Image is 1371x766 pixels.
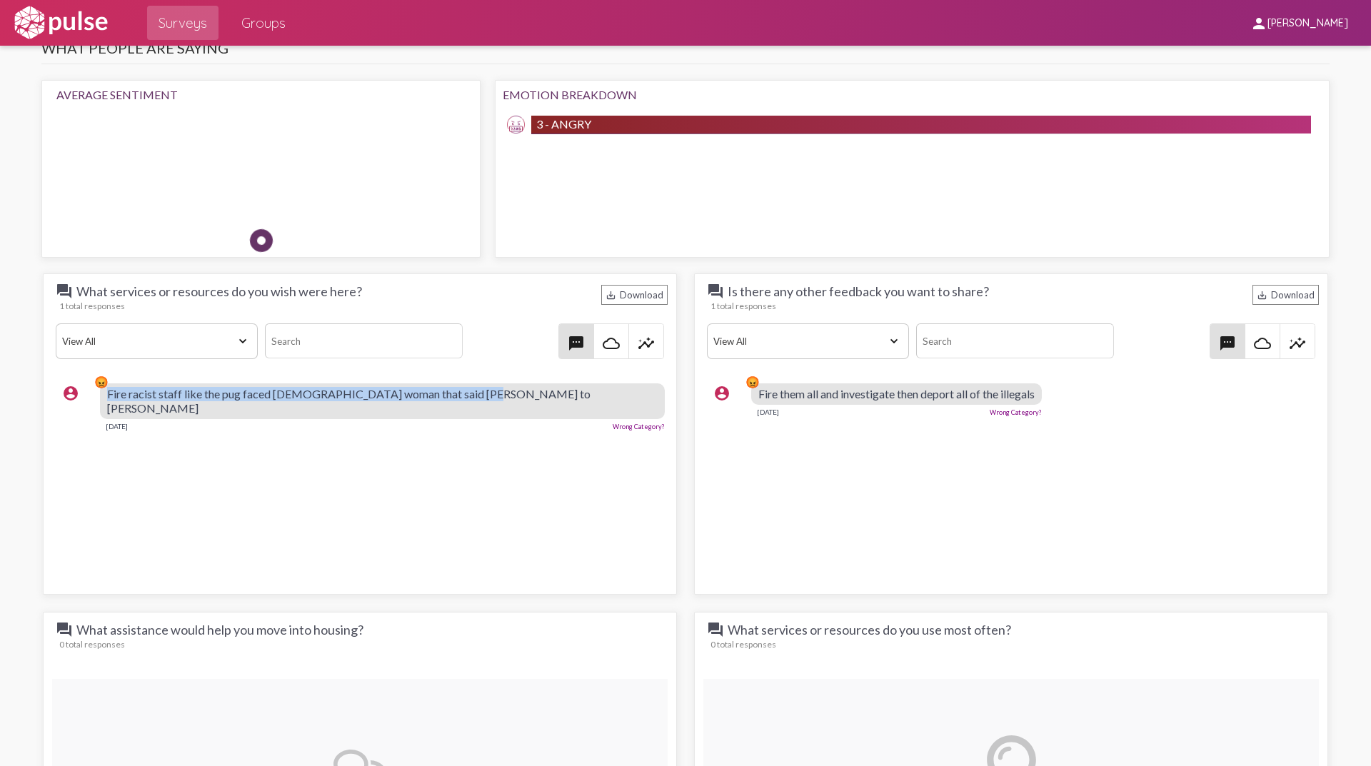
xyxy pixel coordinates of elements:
input: Search [916,323,1113,358]
span: Surveys [159,10,207,36]
mat-icon: question_answer [707,283,724,300]
div: 0 total responses [710,639,1319,650]
span: What services or resources do you wish were here? [56,283,362,300]
div: 1 total responses [710,301,1319,311]
span: What services or resources do you use most often? [707,621,1011,638]
button: [PERSON_NAME] [1239,9,1360,36]
a: Surveys [147,6,219,40]
mat-icon: textsms [1219,335,1236,352]
div: Average Sentiment [56,88,466,101]
div: Download [1252,285,1319,305]
img: Happy [352,116,395,158]
div: 😡 [745,375,760,389]
mat-icon: insights [1289,335,1306,352]
mat-icon: Download [606,290,616,301]
div: Download [601,285,668,305]
div: 😡 [94,375,109,389]
mat-icon: person [1250,15,1267,32]
a: Wrong Category? [613,423,665,430]
span: 3 - Angry [536,117,591,131]
div: Emotion Breakdown [503,88,1322,101]
mat-icon: account_circle [62,385,79,402]
a: Groups [230,6,297,40]
mat-icon: cloud_queue [1254,335,1271,352]
span: What assistance would help you move into housing? [56,621,363,638]
mat-icon: textsms [568,335,585,352]
span: Fire them all and investigate then deport all of the illegals [758,387,1035,400]
mat-icon: Download [1257,290,1267,301]
mat-icon: question_answer [707,621,724,638]
div: 0 total responses [59,639,668,650]
mat-icon: question_answer [56,621,73,638]
a: Wrong Category? [990,408,1042,416]
mat-icon: question_answer [56,283,73,300]
span: Is there any other feedback you want to share? [707,283,989,300]
span: [PERSON_NAME] [1267,17,1348,30]
span: Groups [241,10,286,36]
mat-icon: insights [638,335,655,352]
img: Angry [507,116,525,133]
mat-icon: account_circle [713,385,730,402]
mat-icon: cloud_queue [603,335,620,352]
span: Fire racist staff like the pug faced [DEMOGRAPHIC_DATA] woman that said [PERSON_NAME] to [PERSON_... [107,387,591,415]
img: white-logo.svg [11,5,110,41]
div: [DATE] [106,422,128,430]
div: 1 total responses [59,301,668,311]
div: [DATE] [757,408,779,416]
input: Search [265,323,462,358]
h3: What people are saying [41,39,1330,64]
